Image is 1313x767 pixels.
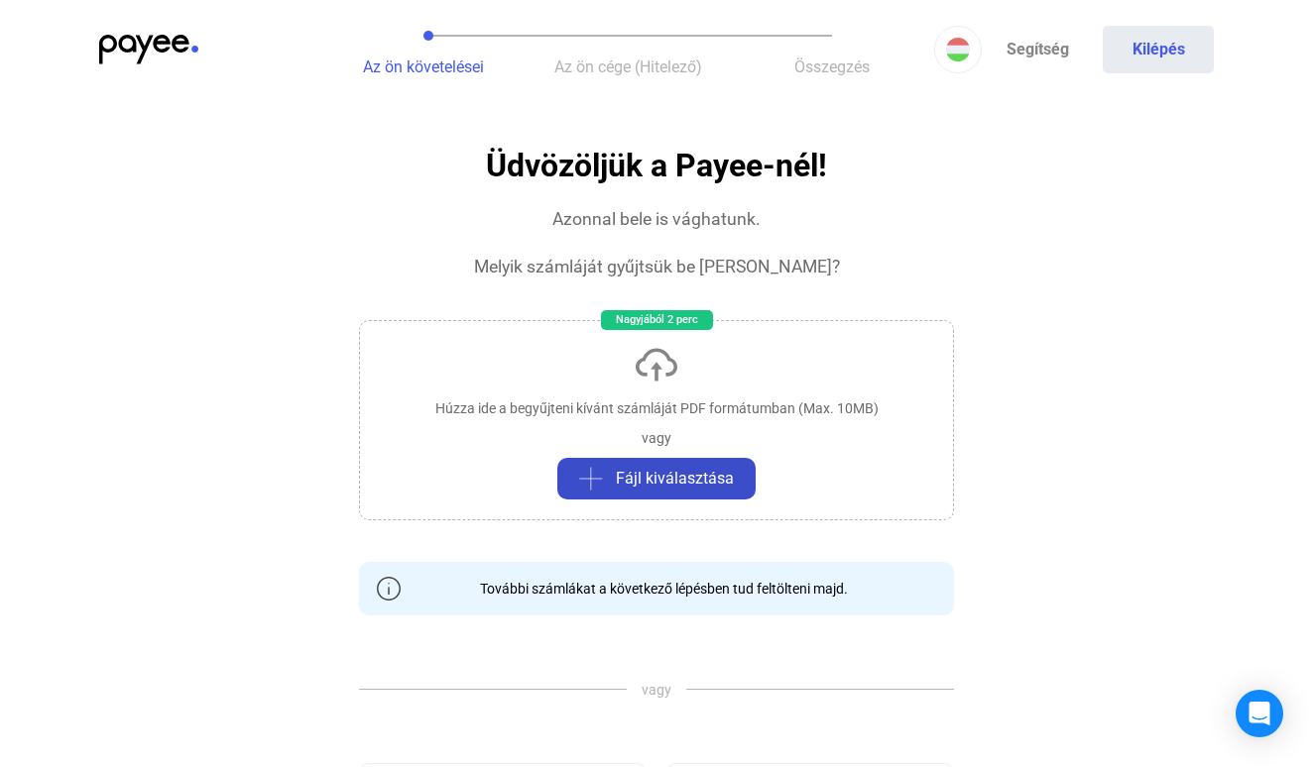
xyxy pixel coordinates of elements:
button: HU [934,26,982,73]
div: Húzza ide a begyűjteni kívánt számláját PDF formátumban (Max. 10MB) [435,398,879,418]
div: Azonnal bele is vághatunk. [552,207,761,231]
img: HU [946,38,970,61]
span: Az ön cége (Hitelező) [554,57,702,76]
img: plus-grey [579,467,603,491]
img: info-grey-outline [377,577,401,601]
span: Összegzés [794,57,870,76]
button: plus-greyFájl kiválasztása [557,458,756,499]
div: Open Intercom Messenger [1236,690,1283,737]
span: Fájl kiválasztása [616,467,734,491]
img: upload-cloud [633,341,680,388]
div: Melyik számláját gyűjtsük be [PERSON_NAME]? [474,255,840,278]
span: vagy [627,680,686,700]
img: payee-logo [99,35,198,64]
h1: Üdvözöljük a Payee-nél! [486,149,827,183]
a: Segítség [982,26,1093,73]
div: További számlákat a következő lépésben tud feltölteni majd. [465,579,848,599]
div: vagy [642,428,671,448]
span: Az ön követelései [363,57,484,76]
div: Nagyjából 2 perc [601,310,713,330]
button: Kilépés [1103,26,1214,73]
